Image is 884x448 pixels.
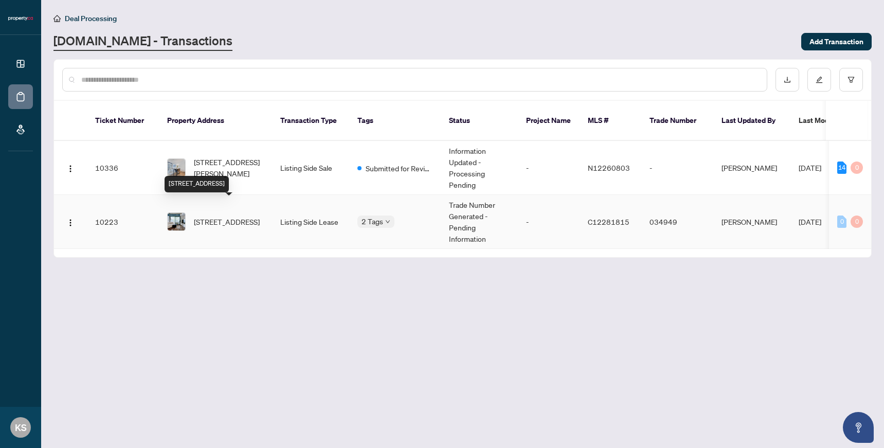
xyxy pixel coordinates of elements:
div: [STREET_ADDRESS] [165,176,229,192]
td: Information Updated - Processing Pending [441,141,518,195]
button: Logo [62,159,79,176]
a: [DOMAIN_NAME] - Transactions [53,32,232,51]
div: 14 [837,162,846,174]
th: Property Address [159,101,272,141]
img: logo [8,15,33,22]
span: edit [816,76,823,83]
span: down [385,219,390,224]
button: Logo [62,213,79,230]
th: Tags [349,101,441,141]
td: Listing Side Sale [272,141,349,195]
button: download [775,68,799,92]
td: 034949 [641,195,713,249]
img: Logo [66,165,75,173]
span: filter [847,76,855,83]
button: edit [807,68,831,92]
th: Ticket Number [87,101,159,141]
td: - [518,141,580,195]
button: filter [839,68,863,92]
td: [PERSON_NAME] [713,141,790,195]
img: Logo [66,219,75,227]
span: Submitted for Review [366,163,432,174]
span: N12260803 [588,163,630,172]
th: Last Modified Date [790,101,883,141]
span: [DATE] [799,217,821,226]
th: Last Updated By [713,101,790,141]
span: 2 Tags [362,216,383,227]
span: Add Transaction [809,33,863,50]
span: [DATE] [799,163,821,172]
td: Trade Number Generated - Pending Information [441,195,518,249]
span: C12281815 [588,217,629,226]
th: Trade Number [641,101,713,141]
img: thumbnail-img [168,159,185,176]
th: Status [441,101,518,141]
span: Last Modified Date [799,115,861,126]
span: [STREET_ADDRESS][PERSON_NAME] [194,156,264,179]
td: 10336 [87,141,159,195]
div: 0 [837,216,846,228]
span: download [784,76,791,83]
div: 0 [851,216,863,228]
div: 0 [851,162,863,174]
img: thumbnail-img [168,213,185,230]
td: 10223 [87,195,159,249]
th: MLS # [580,101,641,141]
td: [PERSON_NAME] [713,195,790,249]
td: - [641,141,713,195]
th: Project Name [518,101,580,141]
button: Add Transaction [801,33,872,50]
span: KS [15,420,27,435]
span: home [53,15,61,22]
td: - [518,195,580,249]
td: Listing Side Lease [272,195,349,249]
span: Deal Processing [65,14,117,23]
button: Open asap [843,412,874,443]
th: Transaction Type [272,101,349,141]
span: [STREET_ADDRESS] [194,216,260,227]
